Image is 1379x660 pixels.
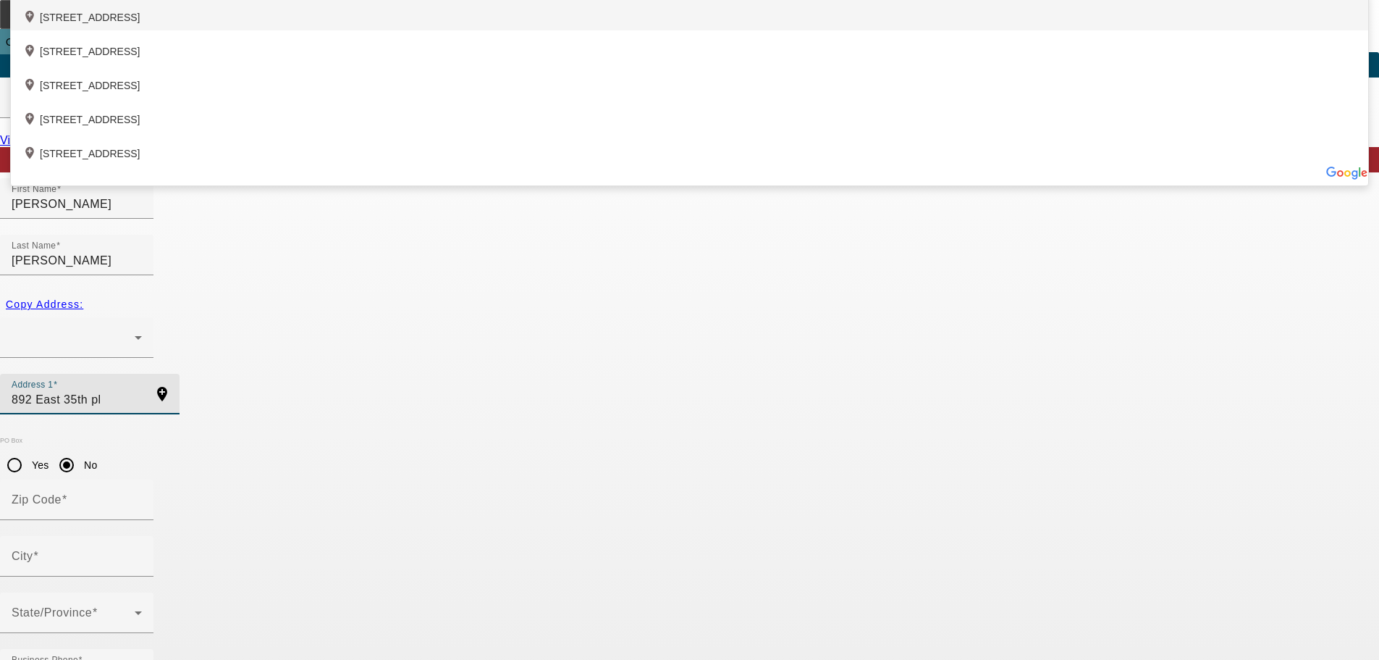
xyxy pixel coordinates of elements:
mat-label: Last Name [12,241,56,251]
mat-icon: add_location [22,146,40,163]
mat-icon: add_location [22,78,40,95]
mat-icon: add_location [22,112,40,129]
label: Yes [29,458,49,472]
mat-icon: add_location [22,9,40,27]
mat-label: Address 1 [12,380,53,390]
div: [STREET_ADDRESS] [11,30,1368,64]
span: Copy Address: [6,298,83,310]
mat-label: State/Province [12,606,92,619]
div: [STREET_ADDRESS] [11,99,1368,133]
span: Opportunity / 102500280 / Macmooretransportation llc / [PERSON_NAME] [6,36,401,48]
label: No [81,458,97,472]
mat-label: Zip Code [12,493,62,506]
mat-icon: add_location [145,385,180,403]
mat-icon: add_location [22,43,40,61]
mat-label: First Name [12,185,56,194]
div: [STREET_ADDRESS] [11,133,1368,167]
mat-label: City [12,550,33,562]
div: [STREET_ADDRESS] [11,64,1368,99]
img: Powered by Google [1325,167,1368,180]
